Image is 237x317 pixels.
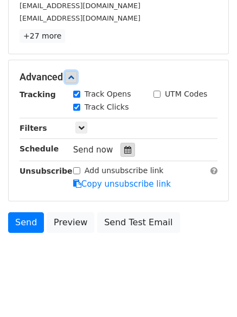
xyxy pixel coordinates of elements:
[73,179,171,189] a: Copy unsubscribe link
[47,212,94,233] a: Preview
[85,165,164,176] label: Add unsubscribe link
[183,265,237,317] iframe: Chat Widget
[20,167,73,175] strong: Unsubscribe
[20,144,59,153] strong: Schedule
[20,124,47,132] strong: Filters
[20,29,65,43] a: +27 more
[8,212,44,233] a: Send
[20,71,217,83] h5: Advanced
[97,212,180,233] a: Send Test Email
[85,102,129,113] label: Track Clicks
[20,14,140,22] small: [EMAIL_ADDRESS][DOMAIN_NAME]
[85,88,131,100] label: Track Opens
[165,88,207,100] label: UTM Codes
[20,2,140,10] small: [EMAIL_ADDRESS][DOMAIN_NAME]
[73,145,113,155] span: Send now
[20,90,56,99] strong: Tracking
